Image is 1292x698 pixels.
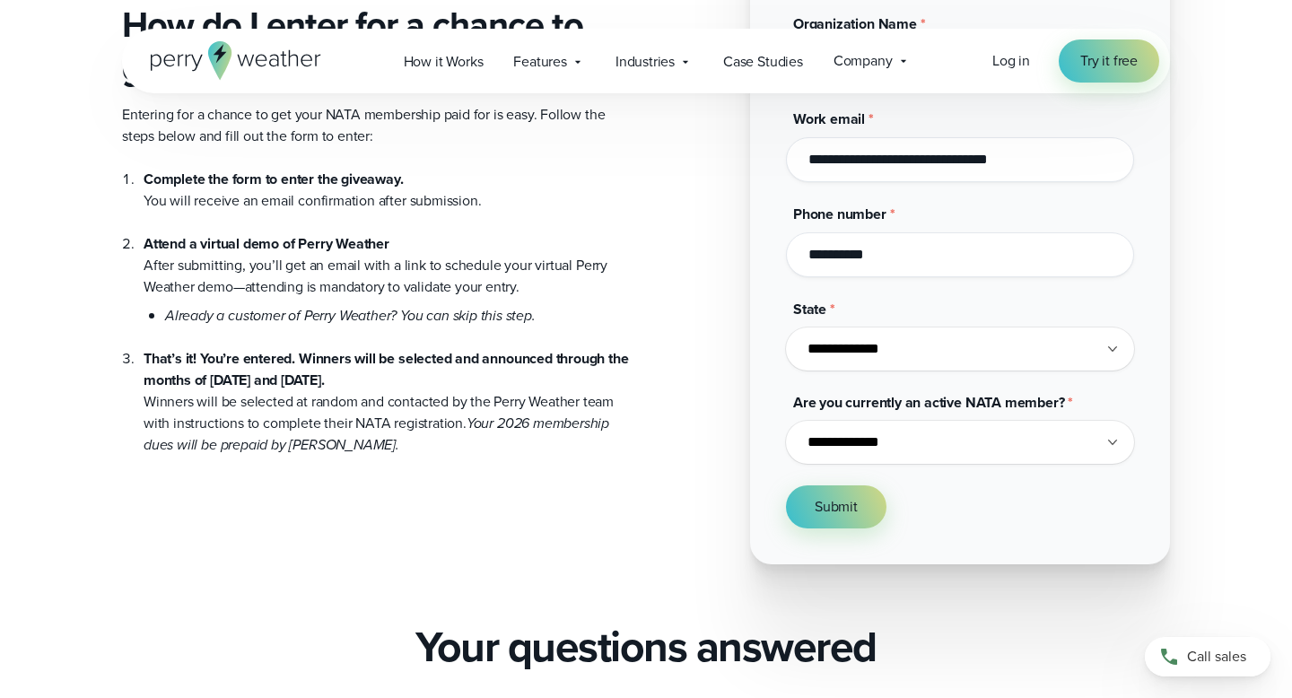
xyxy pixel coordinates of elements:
[388,43,499,80] a: How it Works
[786,485,886,528] button: Submit
[144,169,403,189] strong: Complete the form to enter the giveaway.
[615,51,675,73] span: Industries
[415,622,877,672] h2: Your questions answered
[1059,39,1159,83] a: Try it free
[1080,50,1138,72] span: Try it free
[815,496,858,518] span: Submit
[992,50,1030,72] a: Log in
[144,348,629,390] strong: That’s it! You’re entered. Winners will be selected and announced through the months of [DATE] an...
[144,327,632,456] li: Winners will be selected at random and contacted by the Perry Weather team with instructions to c...
[793,299,826,319] span: State
[1187,646,1246,667] span: Call sales
[723,51,803,73] span: Case Studies
[992,50,1030,71] span: Log in
[793,204,886,224] span: Phone number
[834,50,893,72] span: Company
[122,4,632,90] h3: How do I enter for a chance to get my membership paid for?
[1145,637,1270,676] a: Call sales
[144,413,609,455] em: Your 2026 membership dues will be prepaid by [PERSON_NAME].
[793,109,865,129] span: Work email
[708,43,818,80] a: Case Studies
[404,51,484,73] span: How it Works
[144,169,632,212] li: You will receive an email confirmation after submission.
[793,13,917,34] span: Organization Name
[165,305,536,326] em: Already a customer of Perry Weather? You can skip this step.
[144,233,389,254] strong: Attend a virtual demo of Perry Weather
[793,392,1064,413] span: Are you currently an active NATA member?
[513,51,567,73] span: Features
[144,212,632,327] li: After submitting, you’ll get an email with a link to schedule your virtual Perry Weather demo—att...
[122,104,632,147] p: Entering for a chance to get your NATA membership paid for is easy. Follow the steps below and fi...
